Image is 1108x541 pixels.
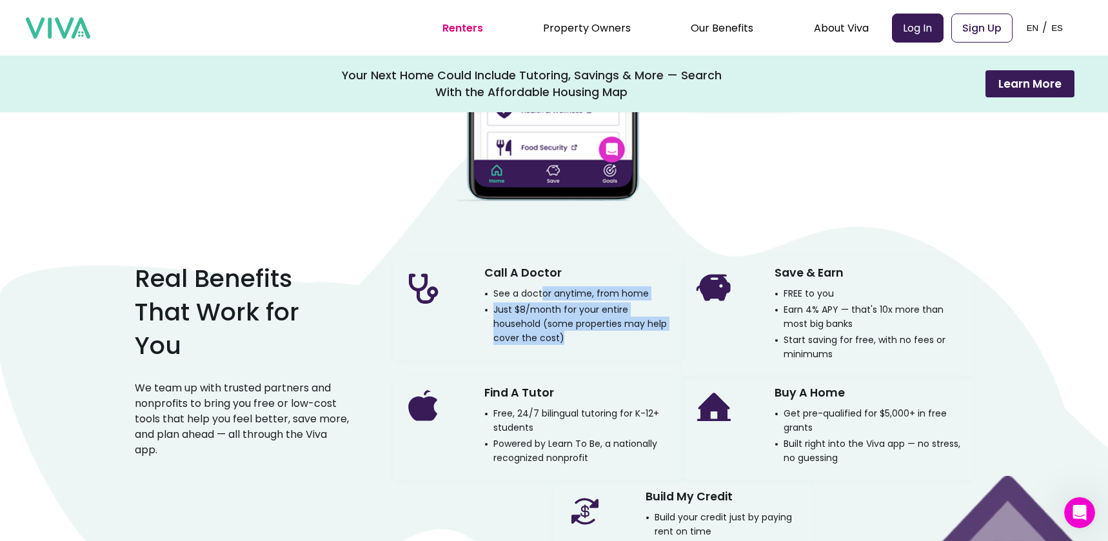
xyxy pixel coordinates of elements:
[442,21,483,35] a: Renters
[341,67,722,101] div: Your Next Home Could Include Tutoring, Savings & More — Search With the Affordable Housing Map
[1064,497,1095,528] iframe: Intercom live chat
[403,267,444,308] img: Benefit icon
[1042,18,1047,37] p: /
[543,21,631,35] a: Property Owners
[26,17,90,39] img: viva
[691,12,753,44] div: Our Benefits
[693,387,735,428] img: Benefit icon
[484,406,673,435] p: Free, 24/7 bilingual tutoring for K-12+ students
[135,380,351,458] p: We team up with trusted partners and nonprofits to bring you free or low-cost tools that help you...
[484,437,673,465] p: Powered by Learn To Be, a nationally recognized nonprofit
[985,70,1074,97] button: Learn More
[564,491,606,532] img: Benefit icon
[1047,8,1067,48] button: ES
[775,437,963,465] p: Built right into the Viva app — no stress, no guessing
[1023,8,1043,48] button: EN
[775,382,845,404] h3: Buy A Home
[775,286,834,300] p: FREE to you
[775,333,963,361] p: Start saving for free, with no fees or minimums
[484,302,673,345] p: Just $8/month for your entire household (some properties may help cover the cost)
[484,286,649,300] p: See a doctor anytime, from home
[892,14,944,43] a: Log In
[484,262,562,284] h3: Call A Doctor
[484,382,554,404] h3: Find A Tutor
[646,510,802,538] p: Build your credit just by paying rent on time
[814,12,869,44] div: About Viva
[646,486,733,508] h3: Build My Credit
[775,302,963,331] p: Earn 4% APY — that's 10x more than most big banks
[775,406,963,435] p: Get pre-qualified for $5,000+ in free grants
[775,262,844,284] h3: Save & Earn
[403,387,444,428] img: Benefit icon
[693,267,735,308] img: Benefit icon
[951,14,1013,43] a: Sign Up
[135,262,351,362] h2: Real Benefits That Work for You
